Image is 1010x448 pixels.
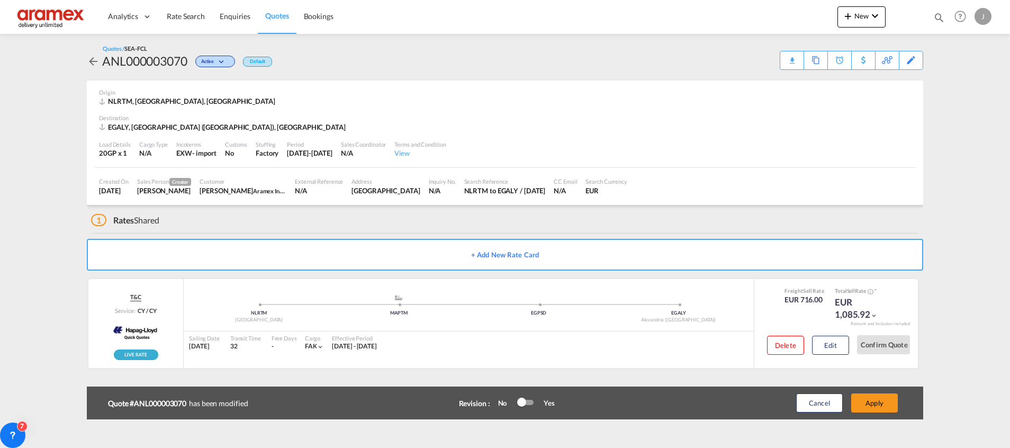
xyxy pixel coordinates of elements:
div: EUR 1,085.92 [835,296,888,321]
div: Destination [99,114,911,122]
span: Sell [803,288,812,294]
div: Quote PDF is not available at this time [786,51,798,61]
div: icon-magnify [933,12,945,28]
div: Sales Coordinator [341,140,386,148]
div: NLRTM [189,310,329,317]
div: EGALY [609,310,749,317]
div: Alexandria ([GEOGRAPHIC_DATA]) [609,317,749,324]
div: Inquiry No. [429,177,456,185]
img: rpa-live-rate.png [114,350,158,360]
div: Total Rate [835,287,888,295]
div: Janice Camporaso [137,186,191,195]
button: Spot Rates are dynamic & can fluctuate with time [866,288,873,295]
button: Confirm Quote [857,335,910,354]
div: CC Email [554,177,577,185]
span: Analytics [108,11,138,22]
div: Sailing Date [189,334,220,342]
div: J [975,8,991,25]
div: Address [351,177,420,185]
md-icon: icon-chevron-down [317,343,324,351]
span: NLRTM, [GEOGRAPHIC_DATA], [GEOGRAPHIC_DATA] [108,97,275,105]
img: Hapag-Lloyd Spot [111,318,160,344]
div: Cargo Type [139,140,168,148]
div: Yes [533,398,555,408]
div: Shared [91,214,159,226]
div: N/A [429,186,456,195]
div: N/A [341,148,386,158]
div: EXW [176,148,192,158]
div: Stuffing [256,140,278,148]
span: Rate Search [167,12,205,21]
span: T&C [130,293,141,301]
span: Active [201,58,217,68]
div: Revision : [459,398,490,409]
div: [DATE] [189,342,220,351]
div: ANL000003070 [102,52,187,69]
div: NLRTM, Rotterdam, Europe [99,96,278,106]
md-icon: assets/icons/custom/ship-fill.svg [392,295,405,300]
div: [GEOGRAPHIC_DATA] [189,317,329,324]
div: Customer [200,177,286,185]
div: EGPSD [469,310,609,317]
span: Creator [169,178,191,186]
div: NLRTM to EGALY / 1 Sep 2025 [464,186,546,195]
button: Delete [767,336,804,355]
div: N/A [139,148,168,158]
span: [DATE] - [DATE] [332,342,377,350]
div: EGALY, Alexandria (El Iskandariya), Africa [99,122,348,132]
div: Origin [99,88,911,96]
div: Terms and Condition [394,140,446,148]
span: Quotes [265,11,288,20]
span: Service: [115,307,135,315]
div: Quotes /SEA-FCL [103,44,147,52]
div: icon-arrow-left [87,52,102,69]
button: Edit [812,336,849,355]
div: N/A [295,186,343,195]
div: Free Days [272,334,297,342]
md-icon: icon-download [786,53,798,61]
div: Factory Stuffing [256,148,278,158]
md-icon: icon-chevron-down [870,312,878,319]
div: Effective Period [332,334,377,342]
div: N/A [554,186,577,195]
div: Remark and Inclusion included [843,321,918,327]
div: Cargo [305,334,324,342]
div: Incoterms [176,140,217,148]
button: + Add New Rate Card [87,239,923,271]
span: Help [951,7,969,25]
div: View [394,148,446,158]
div: has been modified [108,396,426,411]
md-icon: icon-chevron-down [217,59,229,65]
div: EUR 716.00 [784,294,824,305]
md-icon: icon-plus 400-fg [842,10,854,22]
md-icon: icon-arrow-left [87,55,100,68]
span: 1 [91,214,106,226]
div: Transit Time [230,334,261,342]
div: No [493,398,518,408]
div: Load Details [99,140,131,148]
button: Apply [851,393,898,413]
span: FAK [305,342,317,350]
span: Bookings [304,12,333,21]
b: Quote #ANL000003070 [108,398,189,409]
div: Mohamed Bazil Khan [200,186,286,195]
div: 20GP x 1 [99,148,131,158]
div: Change Status Here [187,52,238,69]
span: New [842,12,881,20]
span: Rates [113,215,134,225]
div: Help [951,7,975,26]
div: Change Status Here [195,56,235,67]
div: - [272,342,274,351]
div: Sales Person [137,177,191,186]
div: 01 Sep 2025 - 31 Oct 2025 [332,342,377,351]
div: Created On [99,177,129,185]
div: MAPTM [329,310,468,317]
div: Freight Rate [784,287,824,294]
div: No [225,148,247,158]
div: Rollable available [114,350,158,360]
div: CY / CY [135,307,156,315]
div: Default [243,57,272,67]
div: Search Currency [585,177,627,185]
div: 32 [230,342,261,351]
